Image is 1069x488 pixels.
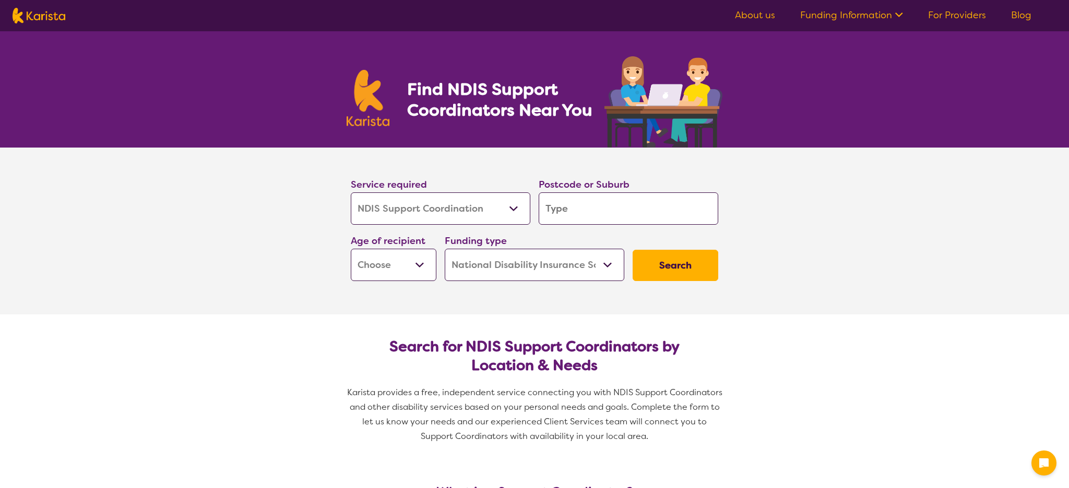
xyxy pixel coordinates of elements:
input: Type [539,192,718,225]
a: Blog [1011,9,1031,21]
h1: Find NDIS Support Coordinators Near You [407,79,600,120]
img: support-coordination [604,56,722,148]
label: Funding type [445,235,507,247]
h2: Search for NDIS Support Coordinators by Location & Needs [359,337,710,375]
span: Karista provides a free, independent service connecting you with NDIS Support Coordinators and ot... [347,387,724,442]
a: For Providers [928,9,986,21]
label: Age of recipient [351,235,425,247]
label: Service required [351,178,427,191]
label: Postcode or Suburb [539,178,629,191]
img: Karista logo [347,70,389,126]
img: Karista logo [13,8,65,23]
a: Funding Information [800,9,903,21]
a: About us [735,9,775,21]
button: Search [633,250,718,281]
